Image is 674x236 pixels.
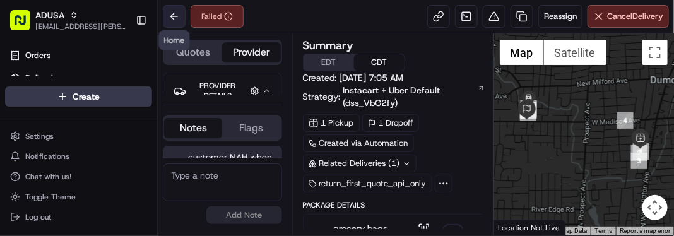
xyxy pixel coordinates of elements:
[25,131,54,141] span: Settings
[89,142,153,152] a: Powered byPylon
[303,175,432,192] div: return_first_quote_api_only
[35,21,126,32] button: [EMAIL_ADDRESS][PERSON_NAME][DOMAIN_NAME]
[362,114,419,132] div: 1 Dropoff
[500,40,544,65] button: Show street map
[303,84,485,109] div: Strategy:
[164,118,222,138] button: Notes
[343,84,485,109] a: Instacart + Uber Default (dss_VbG2fy)
[334,222,388,235] span: grocery bags
[5,5,131,35] button: ADUSA[EMAIL_ADDRESS][PERSON_NAME][DOMAIN_NAME]
[5,127,152,145] button: Settings
[494,220,566,235] div: Location Not Live
[35,9,64,21] button: ADUSA
[5,148,152,165] button: Notifications
[303,200,485,210] div: Package Details
[43,121,207,133] div: Start new chat
[25,50,50,61] span: Orders
[25,73,61,84] span: Deliveries
[620,227,670,234] a: Report a map error
[191,5,244,28] button: Failed
[13,50,230,71] p: Welcome 👋
[215,124,230,139] button: Start new chat
[126,143,153,152] span: Pylon
[164,42,222,62] button: Quotes
[173,151,272,214] span: customer NAH when driver arrived for delivery, sending over to CC for cancel/re-schedule
[13,13,38,38] img: Nash
[343,84,477,109] span: Instacart + Uber Default (dss_VbG2fy)
[560,227,587,235] button: Map Data
[544,40,606,65] button: Show satellite imagery
[617,112,634,129] div: 4
[73,90,100,103] span: Create
[33,81,227,95] input: Got a question? Start typing here...
[25,172,71,182] span: Chat with us!
[5,86,152,107] button: Create
[340,72,404,83] span: [DATE] 7:05 AM
[5,168,152,186] button: Chat with us!
[5,68,152,88] a: Deliveries
[303,40,354,51] h3: Summary
[222,118,280,138] button: Flags
[222,42,280,62] button: Provider
[13,121,35,143] img: 1736555255976-a54dd68f-1ca7-489b-9aae-adbdc363a1c4
[159,30,190,50] div: Home
[633,143,649,160] div: 1
[642,40,668,65] button: Toggle fullscreen view
[303,71,404,84] span: Created:
[303,155,417,172] div: Related Deliveries (1)
[304,54,354,71] button: EDT
[25,212,51,222] span: Log out
[588,5,669,28] button: CancelDelivery
[25,151,69,162] span: Notifications
[43,133,160,143] div: We're available if you need us!
[25,192,76,202] span: Toggle Theme
[538,5,582,28] button: Reassign
[5,188,152,206] button: Toggle Theme
[303,134,414,152] a: Created via Automation
[199,81,235,101] span: Provider Details
[5,45,152,66] a: Orders
[594,227,612,234] a: Terms (opens in new tab)
[354,54,405,71] button: CDT
[642,195,668,220] button: Map camera controls
[497,219,538,235] a: Open this area in Google Maps (opens a new window)
[631,153,647,169] div: 3
[544,11,577,22] span: Reassign
[5,208,152,226] button: Log out
[497,219,538,235] img: Google
[303,114,360,132] div: 1 Pickup
[174,78,271,103] button: Provider Details
[607,11,663,22] span: Cancel Delivery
